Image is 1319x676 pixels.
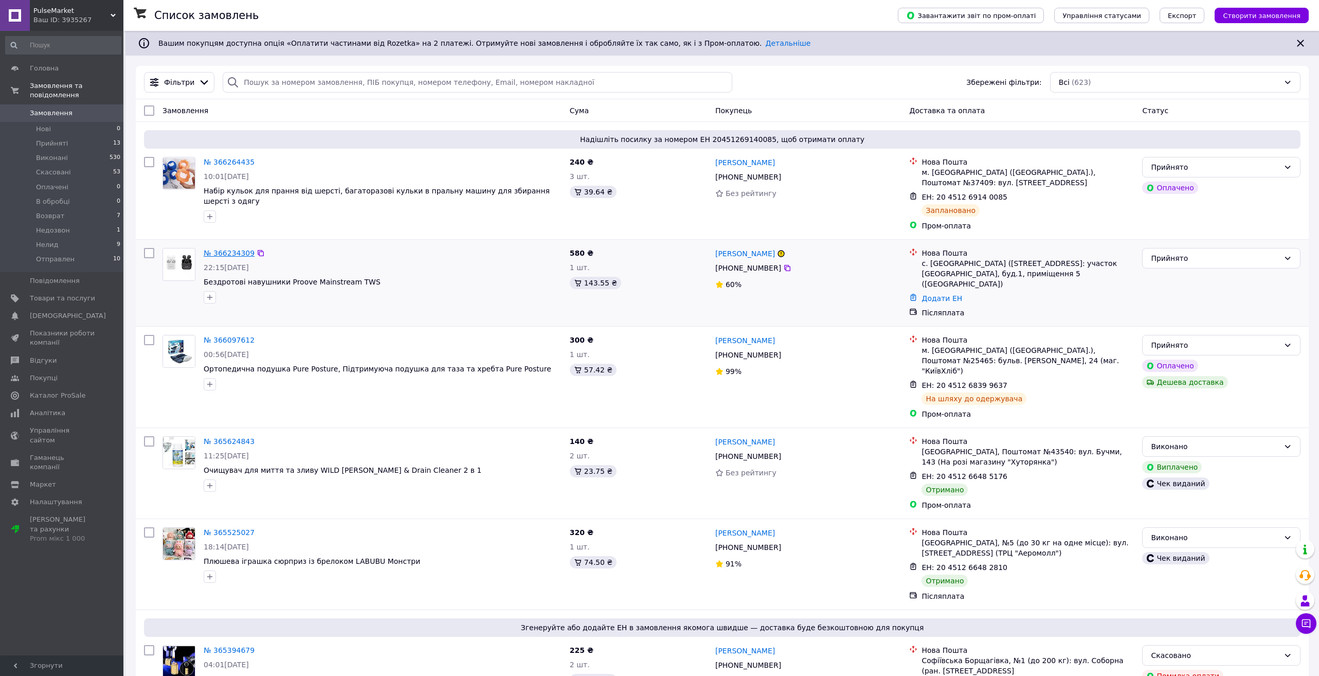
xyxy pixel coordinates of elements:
span: Експорт [1168,12,1197,20]
div: Ваш ID: 3935267 [33,15,123,25]
span: Замовлення [30,109,73,118]
a: Створити замовлення [1204,11,1309,19]
span: 580 ₴ [570,249,593,257]
span: В обробці [36,197,70,206]
input: Пошук [5,36,121,55]
span: 300 ₴ [570,336,593,344]
div: 23.75 ₴ [570,465,617,477]
span: 11:25[DATE] [204,452,249,460]
span: 04:01[DATE] [204,661,249,669]
button: Завантажити звіт по пром-оплаті [898,8,1044,23]
a: Додати ЕН [922,294,962,303]
div: Оплачено [1142,182,1198,194]
a: Плюшева іграшка сюрприз із брелоком LABUBU Монстри [204,557,420,565]
span: Замовлення та повідомлення [30,81,123,100]
a: [PERSON_NAME] [715,437,775,447]
div: На шляху до одержувача [922,393,1026,405]
span: 13 [113,139,120,148]
button: Чат з покупцем [1296,613,1316,634]
img: Фото товару [163,335,195,367]
a: [PERSON_NAME] [715,646,775,656]
span: 1 шт. [570,543,590,551]
a: [PERSON_NAME] [715,335,775,346]
div: 143.55 ₴ [570,277,621,289]
span: Покупець [715,106,752,115]
span: Cума [570,106,589,115]
a: № 365624843 [204,437,255,446]
span: Нові [36,124,51,134]
div: Нова Пошта [922,157,1134,167]
span: 0 [117,124,120,134]
div: Отримано [922,575,968,587]
div: [GEOGRAPHIC_DATA], №5 (до 30 кг на одне місце): вул. [STREET_ADDRESS] (ТРЦ "Аеромолл") [922,538,1134,558]
span: Повідомлення [30,276,80,286]
span: Без рейтингу [726,469,776,477]
span: Виконані [36,153,68,163]
span: 140 ₴ [570,437,593,446]
button: Управління статусами [1054,8,1149,23]
span: 1 шт. [570,350,590,359]
div: Чек виданий [1142,477,1209,490]
span: Возврат [36,211,64,221]
span: 22:15[DATE] [204,263,249,272]
a: Фото товару [162,157,195,190]
div: Оплачено [1142,360,1198,372]
span: Вашим покупцям доступна опція «Оплатити частинами від Rozetka» на 2 платежі. Отримуйте нові замов... [158,39,810,47]
div: Скасовано [1151,650,1279,661]
span: 9 [117,240,120,250]
input: Пошук за номером замовлення, ПІБ покупця, номером телефону, Email, номером накладної [223,72,732,93]
a: [PERSON_NAME] [715,157,775,168]
div: Нова Пошта [922,248,1134,258]
a: Очищувач для миття та зливу WILD [PERSON_NAME] & Drain Cleaner 2 в 1 [204,466,481,474]
span: Відгуки [30,356,57,365]
a: Детальніше [766,39,811,47]
span: Недозвон [36,226,70,235]
span: Показники роботи компанії [30,329,95,347]
span: Оплачені [36,183,68,192]
div: Прийнято [1151,162,1279,173]
img: Фото товару [163,252,195,277]
span: (623) [1072,78,1091,86]
a: Набір кульок для прання від шерсті, багаторазові кульки в пральну машину для збирання шерсті з одягу [204,187,550,205]
h1: Список замовлень [154,9,259,22]
a: Фото товару [162,248,195,281]
div: [GEOGRAPHIC_DATA], Поштомат №43540: вул. Бучми, 143 (На розі магазину "Хуторянка") [922,447,1134,467]
span: Фільтри [164,77,194,87]
div: м. [GEOGRAPHIC_DATA] ([GEOGRAPHIC_DATA].), Поштомат №25465: бульв. [PERSON_NAME], 24 (маг. "КиївХ... [922,345,1134,376]
span: [DEMOGRAPHIC_DATA] [30,311,106,321]
span: Надішліть посилку за номером ЕН 20451269140085, щоб отримати оплату [148,134,1296,145]
span: 240 ₴ [570,158,593,166]
div: Прийнято [1151,340,1279,351]
span: 10 [113,255,120,264]
div: Післяплата [922,591,1134,601]
div: Прийнято [1151,253,1279,264]
span: Створити замовлення [1223,12,1300,20]
span: 2 шт. [570,452,590,460]
div: 74.50 ₴ [570,556,617,568]
a: Ортопедична подушка Pure Posture, Підтримуюча подушка для таза та хребта Pure Posture [204,365,551,373]
div: Пром-оплата [922,409,1134,419]
span: 10:01[DATE] [204,172,249,181]
span: Завантажити звіт по пром-оплаті [906,11,1036,20]
img: Фото товару [163,437,195,469]
span: Всі [1059,77,1070,87]
div: Дешева доставка [1142,376,1227,388]
span: 7 [117,211,120,221]
a: № 366234309 [204,249,255,257]
a: Бездротові навушники Proove Mainstream TWS [204,278,381,286]
span: 1 [117,226,120,235]
span: [PERSON_NAME] та рахунки [30,515,95,543]
span: 91% [726,560,742,568]
div: Пром-оплата [922,221,1134,231]
div: Заплановано [922,204,980,217]
div: Отримано [922,484,968,496]
div: [PHONE_NUMBER] [713,348,783,362]
span: ЕН: 20 4512 6839 9637 [922,381,1007,389]
div: Виконано [1151,532,1279,543]
span: 0 [117,197,120,206]
span: Збережені фільтри: [966,77,1041,87]
a: Фото товару [162,527,195,560]
div: Виконано [1151,441,1279,452]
